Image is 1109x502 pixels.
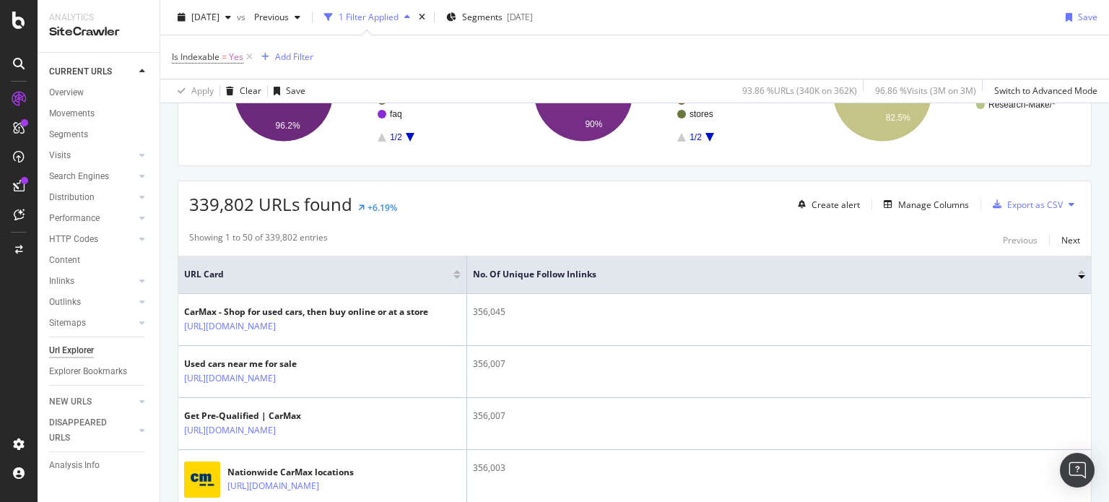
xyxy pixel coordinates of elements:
button: [DATE] [172,6,237,29]
button: 1 Filter Applied [318,6,416,29]
div: Content [49,253,80,268]
div: Movements [49,106,95,121]
div: 356,007 [473,410,1085,423]
div: CarMax - Shop for used cars, then buy online or at a store [184,306,428,319]
div: 96.86 % Visits ( 3M on 3M ) [875,85,976,97]
div: Analytics [49,12,148,24]
div: Segments [49,127,88,142]
div: A chart. [788,29,1077,155]
div: Search Engines [49,169,109,184]
a: Movements [49,106,149,121]
div: Create alert [812,199,860,211]
a: DISAPPEARED URLS [49,415,135,446]
span: No. of Unique Follow Inlinks [473,268,1056,281]
a: Performance [49,211,135,226]
div: SiteCrawler [49,24,148,40]
div: Overview [49,85,84,100]
div: A chart. [489,29,778,155]
a: NEW URLS [49,394,135,410]
div: 93.86 % URLs ( 340K on 362K ) [742,85,857,97]
div: Export as CSV [1007,199,1063,211]
button: Export as CSV [987,193,1063,216]
a: Visits [49,148,135,163]
div: NEW URLS [49,394,92,410]
span: URL Card [184,268,450,281]
span: Yes [229,47,243,67]
div: Sitemaps [49,316,86,331]
a: Segments [49,127,149,142]
span: 339,802 URLs found [189,192,352,216]
div: 1 Filter Applied [339,11,399,23]
div: Inlinks [49,274,74,289]
button: Save [1060,6,1097,29]
button: Previous [248,6,306,29]
div: Open Intercom Messenger [1060,453,1095,488]
div: Showing 1 to 50 of 339,802 entries [189,231,328,248]
a: Url Explorer [49,343,149,358]
div: Explorer Bookmarks [49,364,127,379]
span: Is Indexable [172,51,219,63]
a: Search Engines [49,169,135,184]
text: 90% [585,119,602,129]
div: Switch to Advanced Mode [994,85,1097,97]
div: Url Explorer [49,343,94,358]
div: Apply [191,85,214,97]
button: Clear [220,79,261,103]
div: 356,045 [473,306,1085,319]
text: stores [690,109,713,119]
div: Save [286,85,305,97]
button: Next [1061,231,1080,248]
div: Previous [1003,234,1038,246]
text: stores [390,95,414,105]
a: Overview [49,85,149,100]
button: Create alert [792,193,860,216]
div: Outlinks [49,295,81,310]
span: vs [237,11,248,23]
text: 1/2 [690,132,702,142]
span: Previous [248,11,289,23]
a: HTTP Codes [49,232,135,247]
a: [URL][DOMAIN_NAME] [184,371,276,386]
button: Segments[DATE] [440,6,539,29]
img: main image [184,462,220,498]
button: Switch to Advanced Mode [988,79,1097,103]
div: 356,003 [473,462,1085,475]
div: +6.19% [368,202,397,214]
button: Apply [172,79,214,103]
div: HTTP Codes [49,232,98,247]
text: articles [690,95,717,105]
div: Clear [240,85,261,97]
span: 2025 Sep. 7th [191,11,219,23]
div: A chart. [189,29,478,155]
div: 356,007 [473,358,1085,371]
div: Performance [49,211,100,226]
div: Visits [49,148,71,163]
a: Outlinks [49,295,135,310]
button: Save [268,79,305,103]
div: Manage Columns [898,199,969,211]
text: Research-Make/* [988,100,1056,110]
a: [URL][DOMAIN_NAME] [184,319,276,334]
div: [DATE] [507,11,533,23]
text: 82.5% [886,113,910,123]
button: Previous [1003,231,1038,248]
a: Explorer Bookmarks [49,364,149,379]
div: DISAPPEARED URLS [49,415,122,446]
div: Next [1061,234,1080,246]
button: Manage Columns [878,196,969,213]
a: Content [49,253,149,268]
text: 1/2 [390,132,402,142]
a: [URL][DOMAIN_NAME] [184,423,276,438]
text: 96.2% [276,121,300,131]
div: Nationwide CarMax locations [227,466,382,479]
div: Save [1078,11,1097,23]
a: [URL][DOMAIN_NAME] [227,479,319,493]
a: Sitemaps [49,316,135,331]
div: times [416,10,428,25]
div: Get Pre-Qualified | CarMax [184,410,339,423]
a: CURRENT URLS [49,64,135,79]
a: Analysis Info [49,458,149,473]
div: CURRENT URLS [49,64,112,79]
div: Analysis Info [49,458,100,473]
a: Inlinks [49,274,135,289]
